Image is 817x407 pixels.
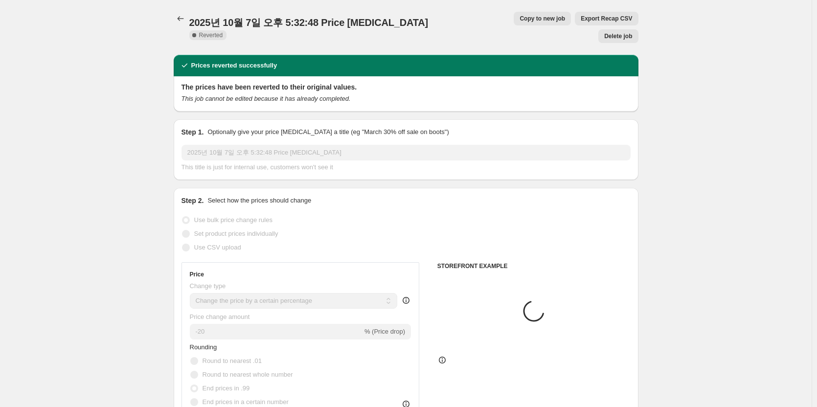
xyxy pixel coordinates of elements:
[194,244,241,251] span: Use CSV upload
[520,15,565,23] span: Copy to new job
[190,343,217,351] span: Rounding
[182,196,204,205] h2: Step 2.
[203,371,293,378] span: Round to nearest whole number
[190,271,204,278] h3: Price
[190,313,250,320] span: Price change amount
[575,12,638,25] button: Export Recap CSV
[401,295,411,305] div: help
[207,196,311,205] p: Select how the prices should change
[182,95,351,102] i: This job cannot be edited because it has already completed.
[194,216,272,224] span: Use bulk price change rules
[182,163,333,171] span: This title is just for internal use, customers won't see it
[191,61,277,70] h2: Prices reverted successfully
[189,17,428,28] span: 2025년 10월 7일 오후 5:32:48 Price [MEDICAL_DATA]
[194,230,278,237] span: Set product prices individually
[598,29,638,43] button: Delete job
[182,127,204,137] h2: Step 1.
[203,357,262,364] span: Round to nearest .01
[203,398,289,406] span: End prices in a certain number
[604,32,632,40] span: Delete job
[174,12,187,25] button: Price change jobs
[182,145,631,160] input: 30% off holiday sale
[182,82,631,92] h2: The prices have been reverted to their original values.
[437,262,631,270] h6: STOREFRONT EXAMPLE
[364,328,405,335] span: % (Price drop)
[199,31,223,39] span: Reverted
[207,127,449,137] p: Optionally give your price [MEDICAL_DATA] a title (eg "March 30% off sale on boots")
[581,15,632,23] span: Export Recap CSV
[514,12,571,25] button: Copy to new job
[203,384,250,392] span: End prices in .99
[190,324,363,339] input: -15
[190,282,226,290] span: Change type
